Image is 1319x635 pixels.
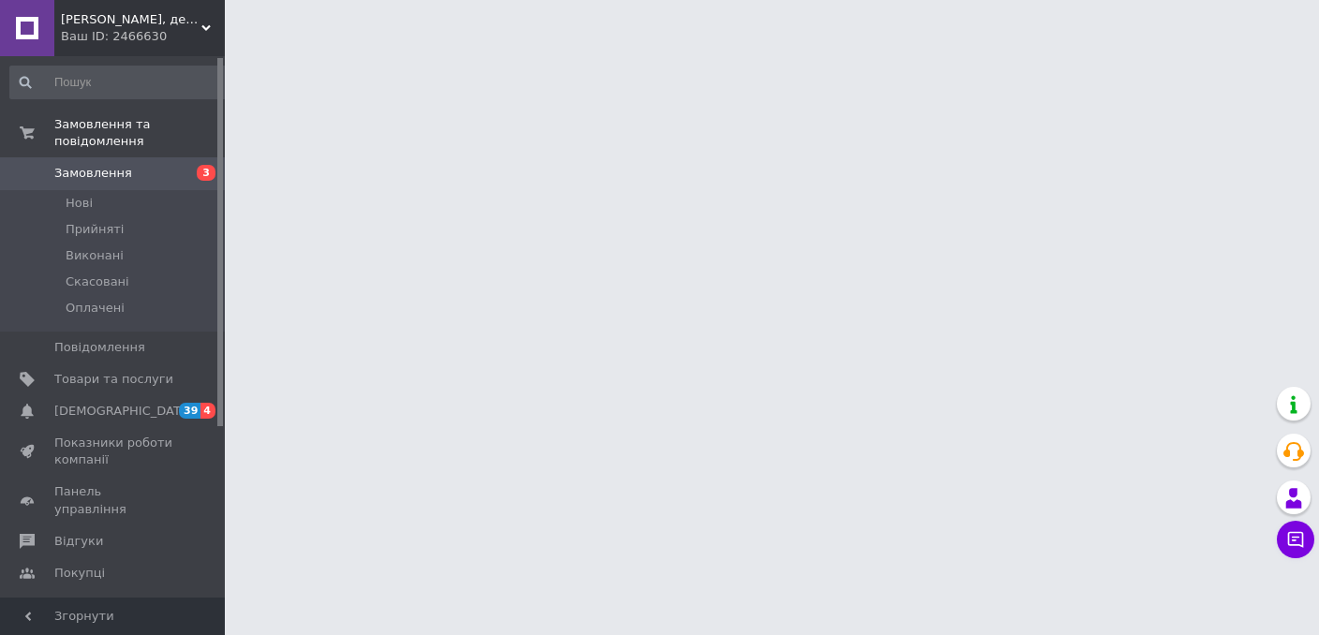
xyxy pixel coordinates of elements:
[54,435,173,468] span: Показники роботи компанії
[9,66,230,99] input: Пошук
[61,11,201,28] span: Маркет клінінгу, детейлінгу, автомийки
[66,273,129,290] span: Скасовані
[66,221,124,238] span: Прийняті
[54,116,225,150] span: Замовлення та повідомлення
[66,195,93,212] span: Нові
[200,403,215,419] span: 4
[197,165,215,181] span: 3
[1277,521,1314,558] button: Чат з покупцем
[54,371,173,388] span: Товари та послуги
[54,403,193,420] span: [DEMOGRAPHIC_DATA]
[54,565,105,582] span: Покупці
[54,339,145,356] span: Повідомлення
[66,300,125,317] span: Оплачені
[54,483,173,517] span: Панель управління
[54,533,103,550] span: Відгуки
[179,403,200,419] span: 39
[61,28,225,45] div: Ваш ID: 2466630
[66,247,124,264] span: Виконані
[54,165,132,182] span: Замовлення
